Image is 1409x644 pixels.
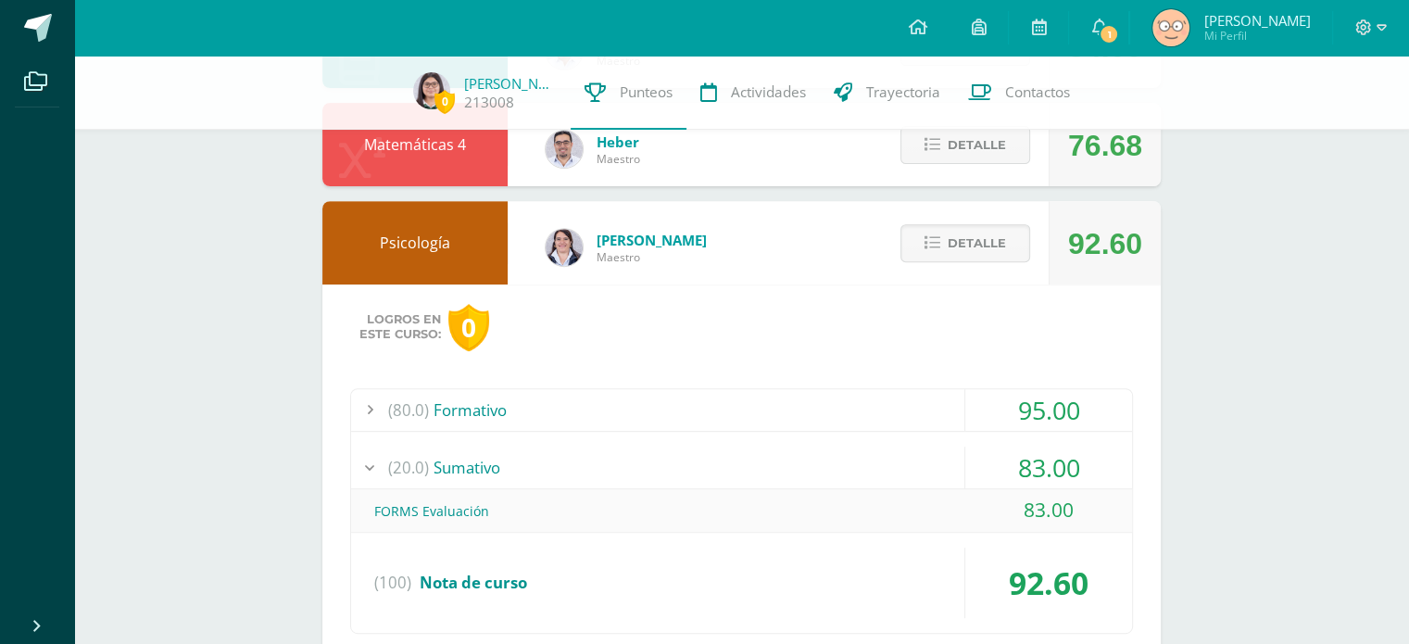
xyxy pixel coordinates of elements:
span: Logros en este curso: [359,312,441,342]
span: Actividades [731,82,806,102]
a: Punteos [571,56,686,130]
div: 92.60 [965,548,1132,618]
a: Actividades [686,56,820,130]
div: 83.00 [965,447,1132,488]
span: Maestro [597,151,640,167]
span: [PERSON_NAME] [1203,11,1310,30]
a: Contactos [954,56,1084,130]
div: Sumativo [351,447,1132,488]
span: Detalle [948,128,1006,162]
div: Psicología [322,201,508,284]
label: Tamaño de fuente [7,112,113,128]
span: Punteos [620,82,673,102]
span: 0 [434,90,455,113]
img: e20889350ad5515b27f10ece12a4bd09.png [413,72,450,109]
div: 95.00 [965,389,1132,431]
div: Matemáticas 4 [322,103,508,186]
img: ec776638e2b37e158411211b4036a738.png [1152,9,1189,46]
div: 0 [448,304,489,351]
span: Nota de curso [420,572,527,593]
div: 83.00 [965,489,1132,531]
span: Trayectoria [866,82,940,102]
h3: Estilo [7,58,270,79]
a: Back to Top [28,24,100,40]
div: Outline [7,7,270,24]
div: FORMS Evaluación [351,490,1132,532]
span: (80.0) [388,389,429,431]
img: 54231652241166600daeb3395b4f1510.png [546,131,583,168]
button: Detalle [900,224,1030,262]
span: Mi Perfil [1203,28,1310,44]
span: 16 px [22,129,52,145]
span: (20.0) [388,447,429,488]
div: Formativo [351,389,1132,431]
img: 4f58a82ddeaaa01b48eeba18ee71a186.png [546,229,583,266]
span: 1 [1099,24,1119,44]
span: Maestro [597,249,707,265]
a: 213008 [464,93,514,112]
a: [PERSON_NAME] de [464,74,557,93]
span: [PERSON_NAME] [597,231,707,249]
span: Detalle [948,226,1006,260]
span: Contactos [1005,82,1070,102]
a: Trayectoria [820,56,954,130]
div: 92.60 [1068,202,1142,285]
div: 76.68 [1068,104,1142,187]
span: (100) [374,548,411,618]
span: Heber [597,133,640,151]
button: Detalle [900,126,1030,164]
